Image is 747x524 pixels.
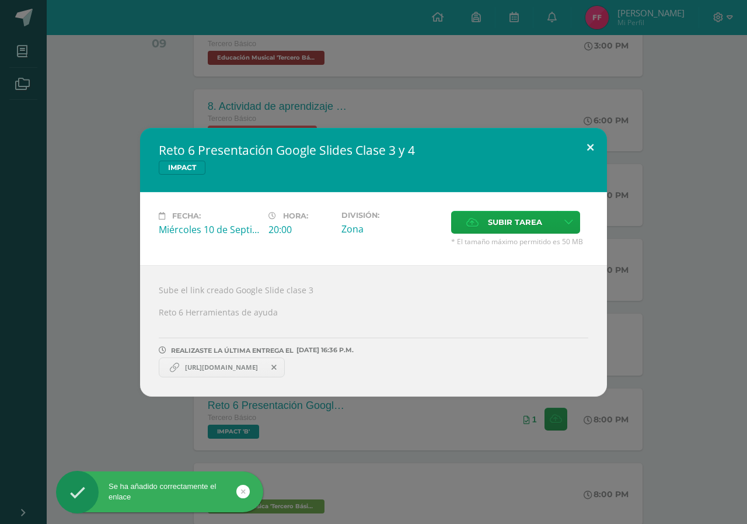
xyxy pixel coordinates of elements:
[140,265,607,397] div: Sube el link creado Google Slide clase 3 Reto 6 Herramientas de ayuda
[159,223,259,236] div: Miércoles 10 de Septiembre
[268,223,332,236] div: 20:00
[283,211,308,220] span: Hora:
[179,363,264,372] span: [URL][DOMAIN_NAME]
[451,237,588,247] span: * El tamaño máximo permitido es 50 MB
[56,481,263,502] div: Se ha añadido correctamente el enlace
[159,161,205,175] span: IMPACT
[172,211,201,220] span: Fecha:
[341,223,442,235] div: Zona
[341,211,442,220] label: División:
[264,361,284,374] span: Remover entrega
[488,211,542,233] span: Subir tarea
[171,346,294,355] span: REALIZASTE LA ÚLTIMA ENTREGA EL
[159,142,588,158] h2: Reto 6 Presentación Google Slides Clase 3 y 4
[574,128,607,168] button: Close (Esc)
[159,358,285,377] a: https://docs.google.com/presentation/d/1nPcXZ2HHXbiXXLhctcaNDTowgG4tBgPai0h1BOP9440/edit?usp=sharing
